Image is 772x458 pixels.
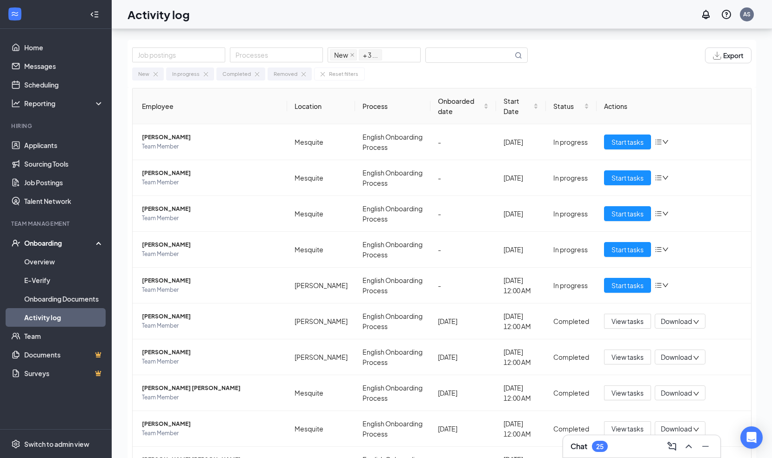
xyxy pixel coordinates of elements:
td: English Onboarding Process [355,268,430,303]
span: Team Member [142,321,280,330]
a: Applicants [24,136,104,155]
span: down [662,139,669,145]
span: [PERSON_NAME] [142,133,280,142]
td: English Onboarding Process [355,160,430,196]
td: English Onboarding Process [355,196,430,232]
span: + 3 ... [359,49,382,61]
th: Start Date [496,88,546,124]
div: - [438,209,489,219]
div: [DATE] 12:00 AM [503,418,538,439]
span: Team Member [142,142,280,151]
span: Start tasks [611,280,644,290]
span: [PERSON_NAME] [142,204,280,214]
span: Start tasks [611,244,644,255]
a: Onboarding Documents [24,290,104,308]
div: Completed [553,352,589,362]
div: Reporting [24,99,104,108]
div: [DATE] 12:00 AM [503,383,538,403]
span: [PERSON_NAME] [142,348,280,357]
span: close [350,53,355,57]
a: Job Postings [24,173,104,192]
span: Team Member [142,249,280,259]
a: Home [24,38,104,57]
span: bars [655,210,662,217]
th: Process [355,88,430,124]
div: - [438,244,489,255]
td: Mesquite [287,160,355,196]
div: - [438,137,489,147]
svg: WorkstreamLogo [10,9,20,19]
td: English Onboarding Process [355,232,430,268]
td: English Onboarding Process [355,375,430,411]
span: [PERSON_NAME] [PERSON_NAME] [142,384,280,393]
span: Status [553,101,582,111]
button: ComposeMessage [665,439,679,454]
svg: Minimize [700,441,711,452]
button: View tasks [604,314,651,329]
span: down [662,282,669,289]
div: In progress [553,137,589,147]
div: [DATE] [503,209,538,219]
span: Start tasks [611,137,644,147]
span: down [662,210,669,217]
div: Reset filters [329,70,358,78]
a: Scheduling [24,75,104,94]
span: down [693,426,699,433]
button: View tasks [604,421,651,436]
div: Completed [553,388,589,398]
div: [DATE] [438,316,489,326]
span: down [693,355,699,361]
td: [PERSON_NAME] [287,303,355,339]
span: down [662,175,669,181]
a: Messages [24,57,104,75]
span: Download [661,352,692,362]
span: Team Member [142,393,280,402]
h3: Chat [571,441,587,451]
a: DocumentsCrown [24,345,104,364]
button: Start tasks [604,170,651,185]
td: English Onboarding Process [355,124,430,160]
th: Status [546,88,597,124]
span: Team Member [142,285,280,295]
td: English Onboarding Process [355,303,430,339]
svg: ComposeMessage [666,441,678,452]
h1: Activity log [128,7,190,22]
td: [PERSON_NAME] [287,268,355,303]
div: [DATE] [438,352,489,362]
span: Team Member [142,357,280,366]
svg: Notifications [700,9,712,20]
div: Completed [222,70,251,78]
div: Onboarding [24,238,96,248]
span: Download [661,388,692,398]
span: bars [655,138,662,146]
button: Export [705,47,752,63]
td: Mesquite [287,375,355,411]
span: Onboarded date [438,96,482,116]
span: Team Member [142,429,280,438]
span: Start Date [503,96,531,116]
a: Talent Network [24,192,104,210]
span: [PERSON_NAME] [142,312,280,321]
div: In progress [553,280,589,290]
a: Overview [24,252,104,271]
div: Completed [553,316,589,326]
span: down [662,246,669,253]
td: English Onboarding Process [355,339,430,375]
div: [DATE] [503,137,538,147]
a: Sourcing Tools [24,155,104,173]
span: New [330,49,357,61]
div: - [438,280,489,290]
span: Start tasks [611,209,644,219]
td: Mesquite [287,411,355,447]
span: Export [723,52,744,59]
button: Start tasks [604,206,651,221]
div: [DATE] [503,173,538,183]
td: Mesquite [287,196,355,232]
span: [PERSON_NAME] [142,240,280,249]
button: ChevronUp [681,439,696,454]
span: bars [655,282,662,289]
td: Mesquite [287,124,355,160]
div: In progress [553,173,589,183]
td: English Onboarding Process [355,411,430,447]
span: Download [661,317,692,326]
